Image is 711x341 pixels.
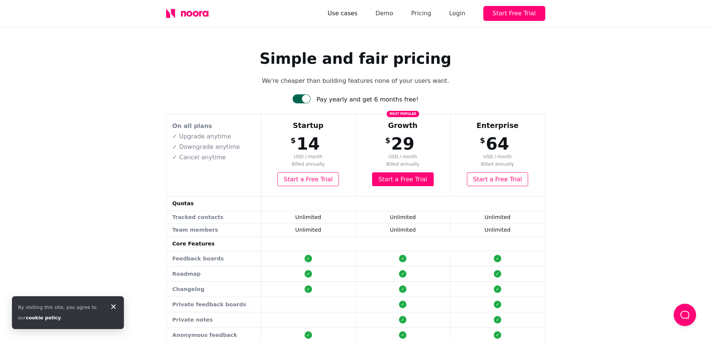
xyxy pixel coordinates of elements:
[316,94,418,105] div: Pay yearly and get 6 months free!
[166,76,545,85] p: We're cheaper than building features none of your users want.
[172,143,255,151] p: ✓ Downgrade anytime
[356,161,450,168] span: Billed annually
[172,132,255,141] p: ✓ Upgrade anytime
[467,172,528,186] a: Start a Free Trial
[483,6,545,21] button: Start Free Trial
[305,331,312,339] div: ✓
[399,301,406,308] div: ✓
[166,211,261,224] td: Tracked contacts
[494,301,501,308] div: ✓
[262,153,355,160] span: USD / month
[399,255,406,262] div: ✓
[451,153,545,160] span: USD / month
[166,50,545,68] h1: Simple and fair pricing
[166,282,261,297] td: Changelog
[480,135,485,146] span: $
[375,8,393,19] a: Demo
[356,211,450,224] td: Unlimited
[166,266,261,282] td: Roadmap
[674,304,696,326] button: Load Chat
[494,255,501,262] div: ✓
[172,153,255,162] p: ✓ Cancel anytime
[399,285,406,293] div: ✓
[411,8,431,19] a: Pricing
[305,255,312,262] div: ✓
[372,172,434,186] a: Start a Free Trial
[356,224,450,237] td: Unlimited
[494,316,501,323] div: ✓
[166,312,261,328] td: Private notes
[494,331,501,339] div: ✓
[166,224,261,237] td: Team members
[262,161,355,168] span: Billed annually
[18,302,103,323] div: By visiting this site, you agree to our .
[172,122,212,129] strong: On all plans
[399,270,406,278] div: ✓
[391,134,414,154] span: 29
[291,135,296,146] span: $
[451,121,545,131] div: Enterprise
[277,172,339,186] a: Start a Free Trial
[305,270,312,278] div: ✓
[328,8,358,19] a: Use cases
[399,316,406,323] div: ✓
[494,285,501,293] div: ✓
[305,285,312,293] div: ✓
[26,315,61,320] a: cookie policy
[399,331,406,339] div: ✓
[166,251,261,266] td: Feedback boards
[486,134,509,154] span: 64
[166,297,261,312] td: Private feedback boards
[387,111,419,117] span: Most popular
[450,211,545,224] td: Unlimited
[261,211,356,224] td: Unlimited
[451,161,545,168] span: Billed annually
[450,224,545,237] td: Unlimited
[262,121,355,131] div: Startup
[166,237,261,251] td: Core Features
[166,196,261,211] td: Quotas
[385,135,390,146] span: $
[297,134,320,154] span: 14
[356,121,450,131] div: Growth
[356,153,450,160] span: USD / month
[494,270,501,278] div: ✓
[261,224,356,237] td: Unlimited
[449,8,465,19] div: Login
